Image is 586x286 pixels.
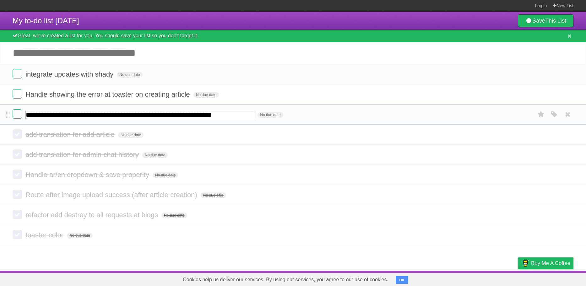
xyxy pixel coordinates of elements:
a: Privacy [510,273,526,284]
span: toaster color [25,231,65,239]
span: No due date [117,72,142,78]
span: Route after image upload success (after article creation) [25,191,199,199]
span: No due date [67,233,92,238]
a: About [434,273,448,284]
span: refactor add destroy to all requests at blogs [25,211,160,219]
a: Developers [455,273,480,284]
span: add translation for add article [25,131,116,138]
span: My to-do list [DATE] [13,16,79,25]
img: Buy me a coffee [521,258,529,268]
button: OK [396,276,408,284]
span: No due date [142,152,168,158]
label: Done [13,210,22,219]
span: No due date [258,112,283,118]
span: No due date [118,132,144,138]
a: SaveThis List [518,14,573,27]
span: Buy me a coffee [531,258,570,269]
label: Done [13,69,22,78]
label: Done [13,230,22,239]
label: Done [13,89,22,99]
label: Done [13,190,22,199]
span: Handle ar/en dropdown & save properity [25,171,151,179]
span: No due date [201,192,226,198]
label: Done [13,170,22,179]
a: Suggest a feature [534,273,573,284]
span: add translation for admin chat history [25,151,140,159]
a: Terms [488,273,502,284]
span: integrate updates with shady [25,70,115,78]
label: Done [13,149,22,159]
span: No due date [153,172,178,178]
span: No due date [193,92,219,98]
label: Star task [535,109,547,120]
label: Done [13,109,22,119]
span: Handle showing the error at toaster on creating article [25,90,191,98]
b: This List [545,18,566,24]
span: No due date [161,213,187,218]
span: Cookies help us deliver our services. By using our services, you agree to our use of cookies. [176,273,394,286]
label: Done [13,129,22,139]
a: Buy me a coffee [518,257,573,269]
